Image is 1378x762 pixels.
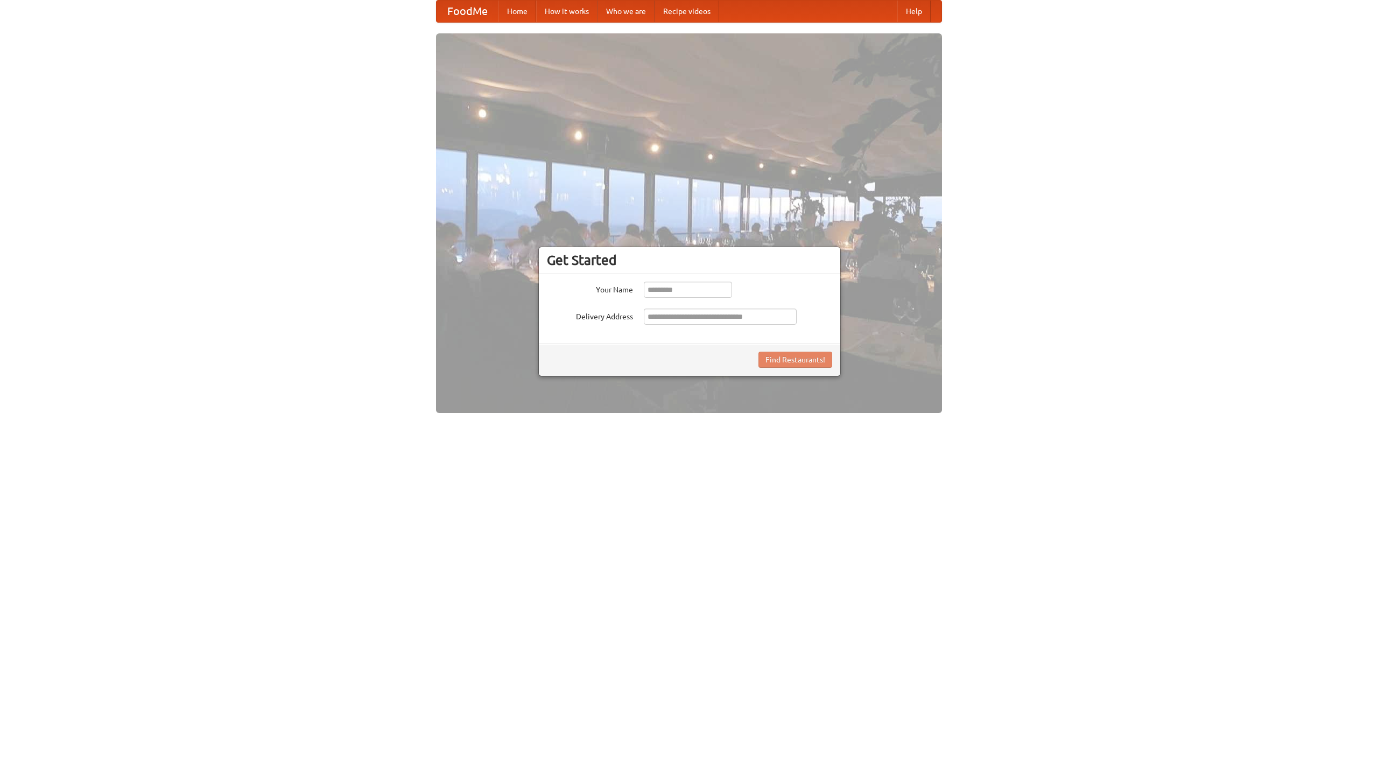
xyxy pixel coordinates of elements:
a: Help [897,1,931,22]
a: Who we are [597,1,655,22]
label: Delivery Address [547,309,633,322]
a: Recipe videos [655,1,719,22]
button: Find Restaurants! [758,352,832,368]
a: How it works [536,1,597,22]
h3: Get Started [547,252,832,268]
a: FoodMe [437,1,498,22]
label: Your Name [547,282,633,295]
a: Home [498,1,536,22]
